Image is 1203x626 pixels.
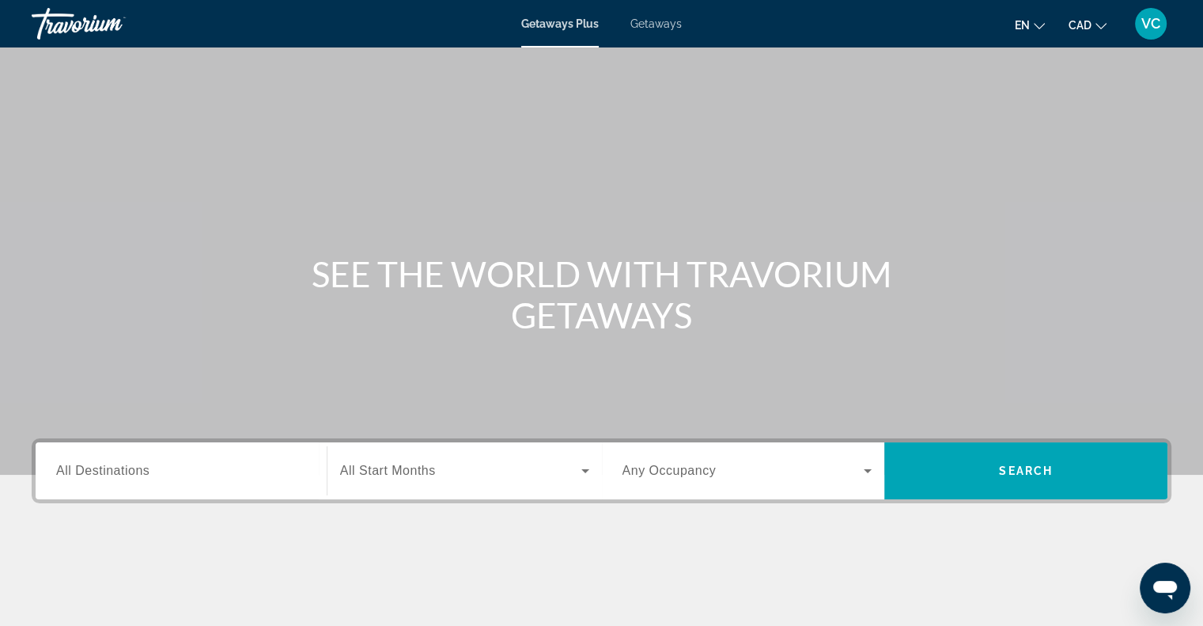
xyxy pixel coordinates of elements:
[1140,563,1190,613] iframe: Button to launch messaging window
[36,442,1167,499] div: Search widget
[1069,19,1091,32] span: CAD
[1069,13,1107,36] button: Change currency
[1141,16,1160,32] span: VC
[1015,13,1045,36] button: Change language
[999,465,1053,477] span: Search
[630,17,682,30] a: Getaways
[305,253,898,336] h1: SEE THE WORLD WITH TRAVORIUM GETAWAYS
[622,464,717,477] span: Any Occupancy
[32,3,190,44] a: Travorium
[884,442,1167,499] button: Search
[521,17,599,30] a: Getaways Plus
[56,462,306,481] input: Select destination
[340,464,436,477] span: All Start Months
[1015,19,1030,32] span: en
[56,464,149,477] span: All Destinations
[1130,7,1171,40] button: User Menu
